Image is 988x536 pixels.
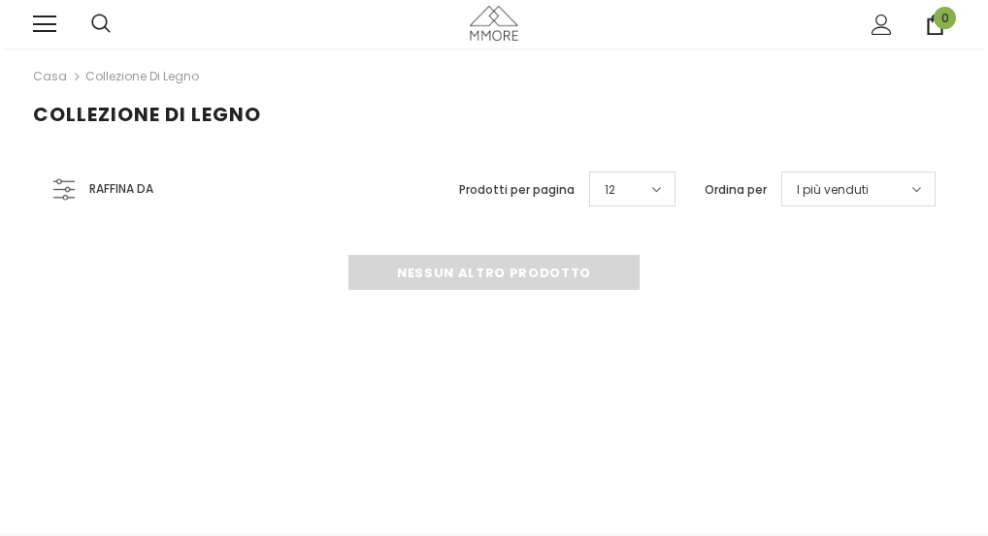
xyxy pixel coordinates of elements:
[470,6,518,40] img: Casi MMORE
[33,101,261,128] span: Collezione di legno
[85,68,199,84] a: Collezione di legno
[797,180,869,200] span: I più venduti
[705,180,767,200] label: Ordina per
[89,178,153,200] span: Raffina da
[33,65,67,88] a: Casa
[925,15,945,35] a: 0
[605,180,615,200] span: 12
[459,180,575,200] label: Prodotti per pagina
[934,7,956,29] span: 0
